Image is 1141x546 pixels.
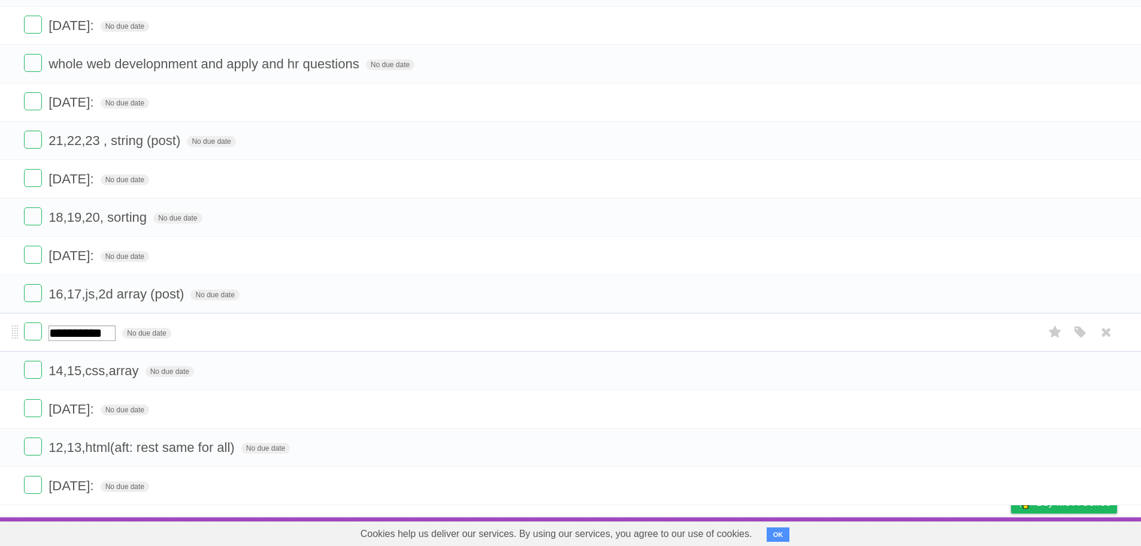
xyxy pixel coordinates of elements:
label: Done [24,361,42,379]
label: Star task [1044,322,1067,342]
span: Buy me a coffee [1036,492,1111,513]
span: No due date [101,98,149,108]
a: Developers [891,520,940,543]
span: No due date [101,174,149,185]
a: About [852,520,877,543]
span: [DATE]: [49,478,96,493]
label: Done [24,322,42,340]
span: No due date [101,251,149,262]
span: No due date [241,443,290,454]
label: Done [24,169,42,187]
span: No due date [153,213,202,224]
span: No due date [366,59,414,70]
span: [DATE]: [49,95,96,110]
span: No due date [187,136,235,147]
button: OK [767,527,790,542]
label: Done [24,399,42,417]
label: Done [24,54,42,72]
span: No due date [101,405,149,415]
label: Done [24,476,42,494]
span: 21,22,23 , string (post) [49,133,183,148]
label: Done [24,131,42,149]
span: 18,19,20, sorting [49,210,150,225]
span: No due date [101,21,149,32]
a: Terms [955,520,981,543]
a: Privacy [995,520,1027,543]
span: No due date [101,481,149,492]
span: No due date [122,328,171,339]
label: Done [24,207,42,225]
label: Done [24,246,42,264]
span: 12,13,html(aft: rest same for all) [49,440,238,455]
label: Done [24,438,42,455]
span: whole web developnment and apply and hr questions [49,56,362,71]
span: 16,17,js,2d array (post) [49,286,187,301]
span: [DATE]: [49,402,96,417]
label: Done [24,16,42,34]
label: Done [24,284,42,302]
span: [DATE]: [49,18,96,33]
span: [DATE]: [49,248,96,263]
span: Cookies help us deliver our services. By using our services, you agree to our use of cookies. [349,522,764,546]
span: No due date [190,289,239,300]
a: Suggest a feature [1042,520,1117,543]
span: [DATE]: [49,171,96,186]
span: 14,15,css,array [49,363,141,378]
span: No due date [146,366,194,377]
label: Done [24,92,42,110]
